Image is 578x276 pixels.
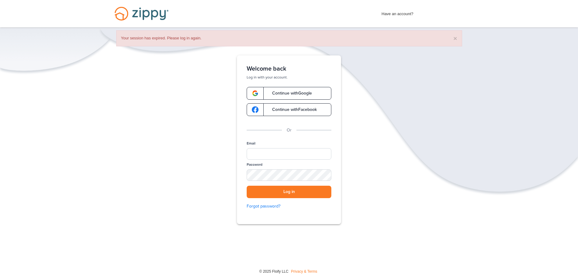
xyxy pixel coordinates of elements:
[247,169,331,181] input: Password
[247,87,331,100] a: google-logoContinue withGoogle
[247,162,262,167] label: Password
[247,203,331,210] a: Forgot password?
[252,90,259,97] img: google-logo
[287,127,292,134] p: Or
[453,35,457,42] button: ×
[252,106,259,113] img: google-logo
[247,103,331,116] a: google-logoContinue withFacebook
[247,141,255,146] label: Email
[291,269,317,274] a: Privacy & Terms
[247,186,331,198] button: Log in
[266,108,317,112] span: Continue with Facebook
[247,148,331,160] input: Email
[259,269,288,274] span: © 2025 Floify LLC
[266,91,312,95] span: Continue with Google
[247,65,331,72] h1: Welcome back
[382,8,414,17] span: Have an account?
[116,30,462,46] div: Your session has expired. Please log in again.
[247,75,331,80] p: Log in with your account.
